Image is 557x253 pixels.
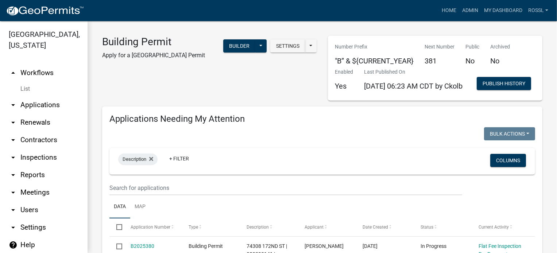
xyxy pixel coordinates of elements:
h5: 381 [425,57,455,65]
span: Description [123,156,146,162]
button: Settings [270,39,305,52]
datatable-header-cell: Description [240,218,298,236]
span: Application Number [131,225,170,230]
p: Apply for a [GEOGRAPHIC_DATA] Permit [102,51,205,60]
span: Status [421,225,433,230]
datatable-header-cell: Select [109,218,123,236]
i: arrow_drop_down [9,206,18,214]
p: Enabled [335,68,353,76]
a: B2025380 [131,243,154,249]
i: help [9,241,18,249]
button: Publish History [477,77,531,90]
i: arrow_drop_down [9,223,18,232]
input: Search for applications [109,180,462,195]
span: Type [189,225,198,230]
span: Description [247,225,269,230]
p: Last Published On [364,68,463,76]
i: arrow_drop_down [9,101,18,109]
a: Home [439,4,459,17]
p: Number Prefix [335,43,414,51]
datatable-header-cell: Application Number [123,218,181,236]
h4: Applications Needing My Attention [109,114,535,124]
h5: No [491,57,510,65]
span: Taylor Herfindahl [305,243,344,249]
datatable-header-cell: Date Created [356,218,414,236]
a: Data [109,195,130,219]
span: In Progress [421,243,446,249]
a: Admin [459,4,481,17]
p: Archived [491,43,510,51]
i: arrow_drop_down [9,188,18,197]
datatable-header-cell: Current Activity [472,218,530,236]
p: Public [466,43,480,51]
datatable-header-cell: Status [414,218,472,236]
span: Date Created [363,225,388,230]
h3: Building Permit [102,36,205,48]
wm-modal-confirm: Workflow Publish History [477,81,531,87]
datatable-header-cell: Applicant [298,218,356,236]
datatable-header-cell: Type [181,218,239,236]
span: Current Activity [479,225,509,230]
i: arrow_drop_down [9,136,18,144]
a: RossL [525,4,551,17]
span: 10/08/2025 [363,243,378,249]
h5: Yes [335,82,353,90]
i: arrow_drop_down [9,118,18,127]
button: Builder [223,39,255,52]
span: Applicant [305,225,324,230]
button: Bulk Actions [484,127,535,140]
i: arrow_drop_down [9,171,18,179]
i: arrow_drop_down [9,153,18,162]
button: Columns [490,154,526,167]
h5: "B” & ${CURRENT_YEAR} [335,57,414,65]
span: Building Permit [189,243,223,249]
span: [DATE] 06:23 AM CDT by Ckolb [364,82,463,90]
a: My Dashboard [481,4,525,17]
i: arrow_drop_up [9,69,18,77]
h5: No [466,57,480,65]
p: Next Number [425,43,455,51]
a: Map [130,195,150,219]
a: + Filter [163,152,195,165]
